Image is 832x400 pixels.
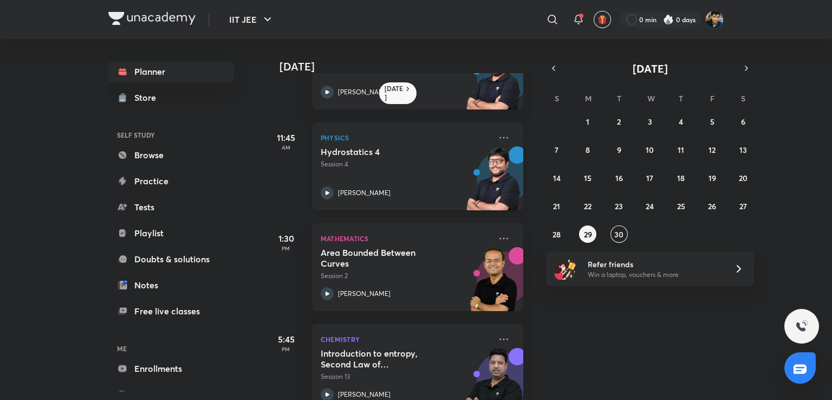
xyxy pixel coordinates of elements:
img: avatar [597,15,607,24]
p: PM [264,245,308,251]
abbr: September 18, 2025 [677,173,685,183]
abbr: Saturday [741,93,745,104]
h6: SELF STUDY [108,126,234,144]
button: September 6, 2025 [734,113,752,130]
button: September 11, 2025 [672,141,690,158]
p: [PERSON_NAME] [338,188,391,198]
img: SHREYANSH GUPTA [705,10,724,29]
abbr: September 22, 2025 [584,201,591,211]
p: [PERSON_NAME] [338,390,391,399]
abbr: September 29, 2025 [584,229,592,240]
img: unacademy [464,46,523,120]
button: September 16, 2025 [610,169,628,186]
abbr: Tuesday [617,93,621,104]
button: September 3, 2025 [641,113,659,130]
p: [PERSON_NAME] [338,289,391,299]
h5: 5:45 [264,333,308,346]
h4: [DATE] [279,60,534,73]
abbr: September 9, 2025 [617,145,621,155]
abbr: September 30, 2025 [614,229,623,240]
button: [DATE] [561,61,739,76]
abbr: Monday [585,93,591,104]
abbr: September 15, 2025 [584,173,591,183]
abbr: September 10, 2025 [646,145,654,155]
button: September 4, 2025 [672,113,690,130]
p: [PERSON_NAME] [338,87,391,97]
a: Browse [108,144,234,166]
abbr: Thursday [679,93,683,104]
abbr: Wednesday [647,93,655,104]
button: September 15, 2025 [579,169,596,186]
a: Practice [108,170,234,192]
abbr: September 8, 2025 [586,145,590,155]
img: Company Logo [108,12,196,25]
button: September 12, 2025 [704,141,721,158]
img: unacademy [464,247,523,322]
button: September 20, 2025 [734,169,752,186]
abbr: September 28, 2025 [552,229,561,240]
button: September 25, 2025 [672,197,690,215]
a: Notes [108,274,234,296]
h6: [DATE] [385,85,404,102]
button: September 1, 2025 [579,113,596,130]
h5: Hydrostatics 4 [321,146,456,157]
abbr: September 12, 2025 [708,145,716,155]
button: September 19, 2025 [704,169,721,186]
p: Physics [321,131,491,144]
abbr: September 26, 2025 [708,201,716,211]
abbr: September 6, 2025 [741,117,745,127]
abbr: September 2, 2025 [617,117,621,127]
a: Planner [108,61,234,82]
p: Session 13 [321,372,491,382]
abbr: September 14, 2025 [553,173,561,183]
h6: ME [108,339,234,358]
button: September 28, 2025 [548,225,565,243]
a: Tests [108,196,234,218]
abbr: September 27, 2025 [739,201,747,211]
abbr: September 5, 2025 [710,117,714,127]
button: September 24, 2025 [641,197,659,215]
p: Session 2 [321,271,491,281]
a: Company Logo [108,12,196,28]
button: September 14, 2025 [548,169,565,186]
abbr: September 13, 2025 [739,145,747,155]
button: September 29, 2025 [579,225,596,243]
h5: Introduction to entropy, Second Law of Thermodynamics and Carnot Cycle [321,348,456,370]
abbr: September 24, 2025 [646,201,654,211]
button: September 10, 2025 [641,141,659,158]
abbr: September 4, 2025 [679,117,683,127]
button: September 7, 2025 [548,141,565,158]
button: September 8, 2025 [579,141,596,158]
abbr: September 21, 2025 [553,201,560,211]
a: Enrollments [108,358,234,379]
button: September 17, 2025 [641,169,659,186]
button: September 27, 2025 [734,197,752,215]
button: September 13, 2025 [734,141,752,158]
abbr: September 23, 2025 [615,201,623,211]
p: Mathematics [321,232,491,245]
img: ttu [795,320,808,333]
a: Store [108,87,234,108]
h5: 1:30 [264,232,308,245]
p: PM [264,346,308,352]
abbr: September 11, 2025 [678,145,684,155]
h5: Area Bounded Between Curves [321,247,456,269]
button: IIT JEE [223,9,281,30]
h6: Refer friends [588,259,721,270]
abbr: September 1, 2025 [586,117,589,127]
h5: 11:45 [264,131,308,144]
img: streak [663,14,674,25]
button: September 5, 2025 [704,113,721,130]
button: September 23, 2025 [610,197,628,215]
button: September 21, 2025 [548,197,565,215]
p: Win a laptop, vouchers & more [588,270,721,280]
abbr: September 7, 2025 [555,145,558,155]
abbr: Friday [710,93,714,104]
abbr: Sunday [555,93,559,104]
abbr: September 17, 2025 [646,173,653,183]
a: Free live classes [108,300,234,322]
p: AM [264,144,308,151]
a: Doubts & solutions [108,248,234,270]
abbr: September 19, 2025 [708,173,716,183]
div: Store [134,91,162,104]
